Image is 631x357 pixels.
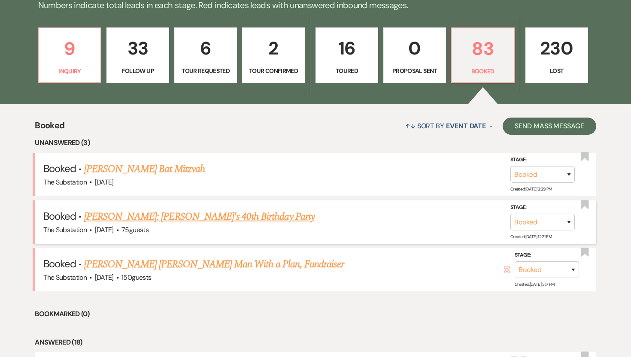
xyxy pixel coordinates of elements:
button: Send Mass Message [503,118,596,135]
a: 6Tour Requested [174,27,237,83]
p: 230 [531,34,582,63]
p: Lost [531,66,582,76]
span: Booked [43,209,76,223]
a: [PERSON_NAME]: [PERSON_NAME]'s 40th Birthday Party [84,209,315,224]
span: The Substation [43,178,87,187]
span: The Substation [43,273,87,282]
span: ↑↓ [405,121,416,130]
a: 2Tour Confirmed [242,27,305,83]
span: Created: [DATE] 3:17 PM [515,281,555,287]
a: [PERSON_NAME] Bat Mitzvah [84,161,205,177]
span: [DATE] [95,225,114,234]
label: Stage: [515,251,579,260]
p: Inquiry [44,67,96,76]
p: 0 [389,34,440,63]
label: Stage: [510,155,575,164]
a: 16Toured [315,27,378,83]
a: 0Proposal Sent [383,27,446,83]
p: Follow Up [112,66,164,76]
a: 9Inquiry [38,27,102,83]
span: Event Date [446,121,486,130]
span: [DATE] [95,273,114,282]
span: 75 guests [121,225,149,234]
span: 150 guests [121,273,151,282]
span: Created: [DATE] 12:21 PM [510,234,552,239]
p: 16 [321,34,373,63]
p: 6 [180,34,231,63]
p: 9 [44,34,96,63]
span: Booked [43,257,76,270]
li: Unanswered (3) [35,137,596,148]
a: 230Lost [525,27,588,83]
label: Stage: [510,203,575,212]
span: Booked [35,119,64,137]
p: Tour Requested [180,66,231,76]
a: 33Follow Up [106,27,169,83]
p: Tour Confirmed [248,66,299,76]
a: [PERSON_NAME] [PERSON_NAME] Man With a Plan, Fundraiser [84,257,344,272]
p: 33 [112,34,164,63]
p: Toured [321,66,373,76]
p: Proposal Sent [389,66,440,76]
p: 2 [248,34,299,63]
span: The Substation [43,225,87,234]
button: Sort By Event Date [402,115,496,137]
p: 83 [457,34,509,63]
li: Bookmarked (0) [35,309,596,320]
a: 83Booked [451,27,515,83]
span: Created: [DATE] 2:29 PM [510,186,552,192]
li: Answered (18) [35,337,596,348]
p: Booked [457,67,509,76]
span: Booked [43,162,76,175]
span: [DATE] [95,178,114,187]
